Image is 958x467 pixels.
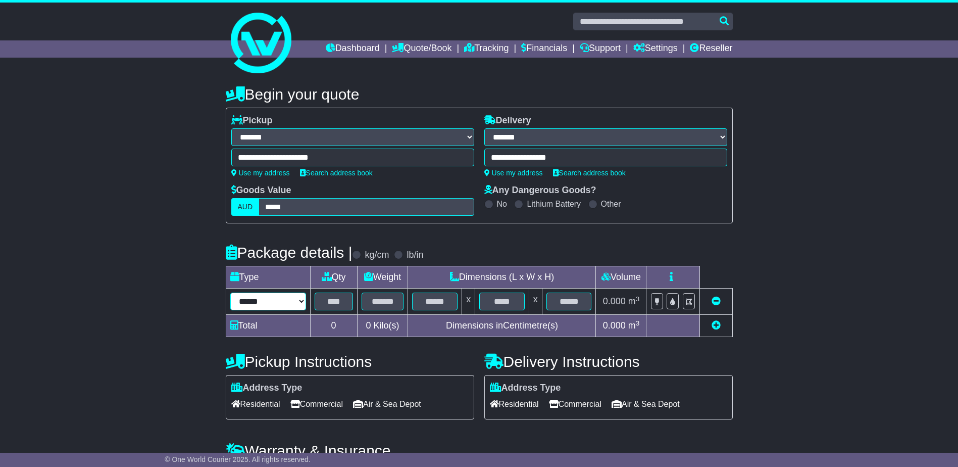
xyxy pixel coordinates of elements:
h4: Begin your quote [226,86,733,103]
span: 0 [366,320,371,331]
span: m [628,296,640,306]
label: Lithium Battery [527,199,581,209]
a: Support [580,40,621,58]
a: Search address book [553,169,626,177]
span: Commercial [549,396,601,412]
td: Weight [357,266,408,289]
a: Use my address [484,169,543,177]
span: Air & Sea Depot [612,396,680,412]
label: Delivery [484,115,531,126]
span: Residential [490,396,539,412]
span: Commercial [290,396,343,412]
a: Settings [633,40,678,58]
a: Dashboard [326,40,380,58]
sup: 3 [636,295,640,303]
a: Use my address [231,169,290,177]
a: Search address book [300,169,373,177]
a: Financials [521,40,567,58]
label: Any Dangerous Goods? [484,185,596,196]
td: Total [226,315,310,337]
h4: Warranty & Insurance [226,442,733,459]
span: 0.000 [603,320,626,331]
h4: Pickup Instructions [226,353,474,370]
td: x [462,289,475,315]
a: Remove this item [712,296,721,306]
a: Add new item [712,320,721,331]
a: Quote/Book [392,40,451,58]
span: © One World Courier 2025. All rights reserved. [165,455,311,463]
td: Qty [310,266,357,289]
a: Tracking [464,40,509,58]
span: Residential [231,396,280,412]
td: 0 [310,315,357,337]
label: kg/cm [365,250,389,261]
label: AUD [231,198,260,216]
label: Address Type [231,383,302,394]
td: x [529,289,542,315]
td: Volume [596,266,646,289]
span: Air & Sea Depot [353,396,421,412]
span: m [628,320,640,331]
label: Goods Value [231,185,291,196]
h4: Delivery Instructions [484,353,733,370]
label: Pickup [231,115,273,126]
td: Type [226,266,310,289]
td: Dimensions in Centimetre(s) [408,315,596,337]
h4: Package details | [226,244,352,261]
td: Kilo(s) [357,315,408,337]
span: 0.000 [603,296,626,306]
label: Address Type [490,383,561,394]
label: No [497,199,507,209]
a: Reseller [690,40,732,58]
td: Dimensions (L x W x H) [408,266,596,289]
sup: 3 [636,319,640,327]
label: lb/in [407,250,423,261]
label: Other [601,199,621,209]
